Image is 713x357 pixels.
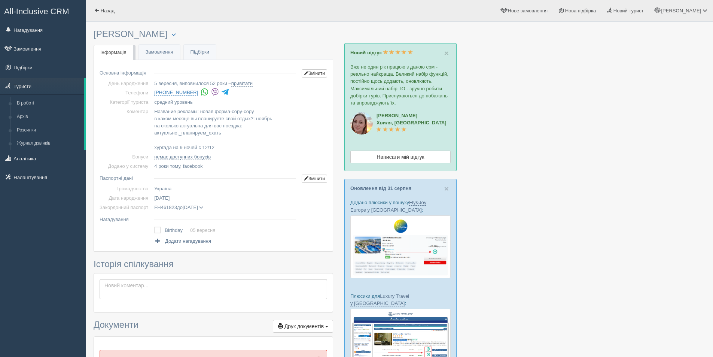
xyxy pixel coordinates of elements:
[100,66,151,79] td: Основна інформація
[444,185,449,193] button: Close
[350,200,426,213] a: Fly&Joy Europe у [GEOGRAPHIC_DATA]
[100,171,151,184] td: Паспортні дані
[94,259,333,269] h3: Історія спілкування
[154,205,203,210] span: до
[302,69,327,78] a: Змінити
[13,97,84,110] a: В роботі
[101,8,115,13] span: Назад
[0,0,86,21] a: All-Inclusive CRM
[100,184,151,193] td: Громадянство
[13,124,84,137] a: Розсилки
[350,293,451,307] p: Плюсики для :
[165,225,190,236] td: Birthday
[302,175,327,183] a: Змінити
[100,49,127,55] span: Інформація
[94,29,333,39] h3: [PERSON_NAME]
[151,79,299,88] td: 5 вересня, виповнилося 52 роки –
[151,161,299,171] td: , facebook
[201,88,208,96] img: whatsapp-colored.svg
[100,212,151,224] td: Нагадування
[377,113,447,133] a: [PERSON_NAME]Хвиля, [GEOGRAPHIC_DATA]
[13,110,84,124] a: Архів
[100,152,151,161] td: Бонуси
[190,227,215,233] a: 05 вересня
[154,163,180,169] span: 4 роки тому
[661,8,701,13] span: [PERSON_NAME]
[350,199,451,213] p: Додано плюсики у пошуку :
[154,238,211,245] a: Додати нагадування
[13,137,84,150] a: Журнал дзвінків
[100,79,151,88] td: День народження
[183,205,198,210] span: [DATE]
[100,193,151,203] td: Дата народження
[139,45,180,60] a: Замовлення
[100,88,151,97] td: Телефони
[154,205,177,210] span: FH461823
[151,107,299,152] td: Название рекламы: новая форма-copy-copy в каком месяце вы планируете свой отдых?: ноябрь на сколь...
[165,238,211,244] span: Додати нагадування
[154,154,211,160] a: немає доступних бонусів
[350,293,409,306] a: Luxury Travel у [GEOGRAPHIC_DATA]
[565,8,596,13] span: Нова підбірка
[211,88,219,96] img: viber-colored.svg
[100,161,151,171] td: Додано у систему
[273,320,333,333] button: Друк документів
[154,90,198,96] a: [PHONE_NUMBER]
[508,8,548,13] span: Нове замовлення
[444,49,449,57] span: ×
[444,184,449,193] span: ×
[350,151,451,163] a: Написати мій відгук
[94,45,133,60] a: Інформація
[151,184,299,193] td: Україна
[231,81,253,87] a: привітати
[94,320,333,333] h3: Документи
[100,203,151,212] td: Закордонний паспорт
[4,7,69,16] span: All-Inclusive CRM
[221,88,229,96] img: telegram-colored-4375108.svg
[100,97,151,107] td: Категорії туриста
[184,45,216,60] a: Підбірки
[444,49,449,57] button: Close
[350,50,413,55] a: Новий відгук
[154,195,170,201] span: [DATE]
[350,185,411,191] a: Оновлення від 31 серпня
[350,63,451,106] p: Вже не один рік працюю з даною срм - реально найкраща. Великий набір функцій, постійно щось додаю...
[151,97,299,107] td: средний уровень
[284,323,324,329] span: Друк документів
[100,107,151,152] td: Коментар
[350,215,451,278] img: fly-joy-de-proposal-crm-for-travel-agency.png
[613,8,644,13] span: Новий турист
